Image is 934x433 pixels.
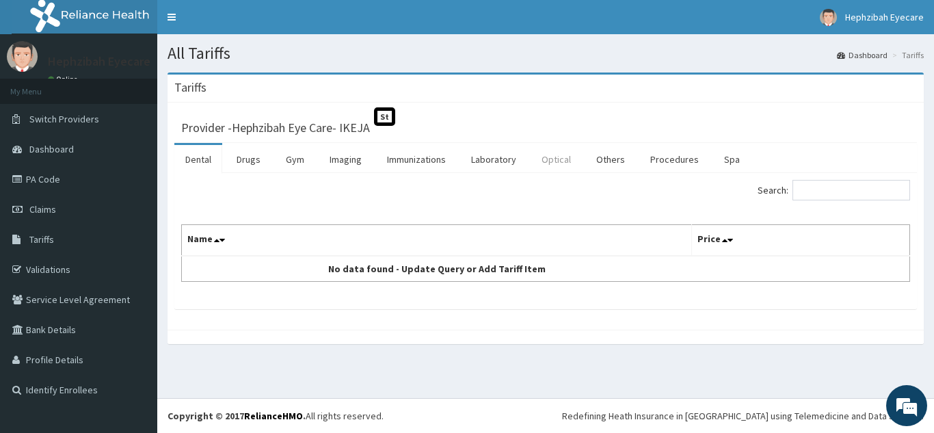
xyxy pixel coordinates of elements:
[889,49,924,61] li: Tariffs
[182,225,692,257] th: Name
[460,145,527,174] a: Laboratory
[226,145,271,174] a: Drugs
[713,145,751,174] a: Spa
[691,225,910,257] th: Price
[48,55,150,68] p: Hephzibah Eyecare
[157,398,934,433] footer: All rights reserved.
[29,233,54,246] span: Tariffs
[639,145,710,174] a: Procedures
[275,145,315,174] a: Gym
[29,113,99,125] span: Switch Providers
[168,44,924,62] h1: All Tariffs
[181,122,370,134] h3: Provider - Hephzibah Eye Care- IKEJA
[374,107,395,126] span: St
[244,410,303,422] a: RelianceHMO
[174,145,222,174] a: Dental
[376,145,457,174] a: Immunizations
[48,75,81,84] a: Online
[845,11,924,23] span: Hephzibah Eyecare
[29,203,56,215] span: Claims
[182,256,692,282] td: No data found - Update Query or Add Tariff Item
[792,180,910,200] input: Search:
[531,145,582,174] a: Optical
[758,180,910,200] label: Search:
[837,49,888,61] a: Dashboard
[29,143,74,155] span: Dashboard
[7,41,38,72] img: User Image
[174,81,206,94] h3: Tariffs
[562,409,924,423] div: Redefining Heath Insurance in [GEOGRAPHIC_DATA] using Telemedicine and Data Science!
[319,145,373,174] a: Imaging
[168,410,306,422] strong: Copyright © 2017 .
[820,9,837,26] img: User Image
[585,145,636,174] a: Others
